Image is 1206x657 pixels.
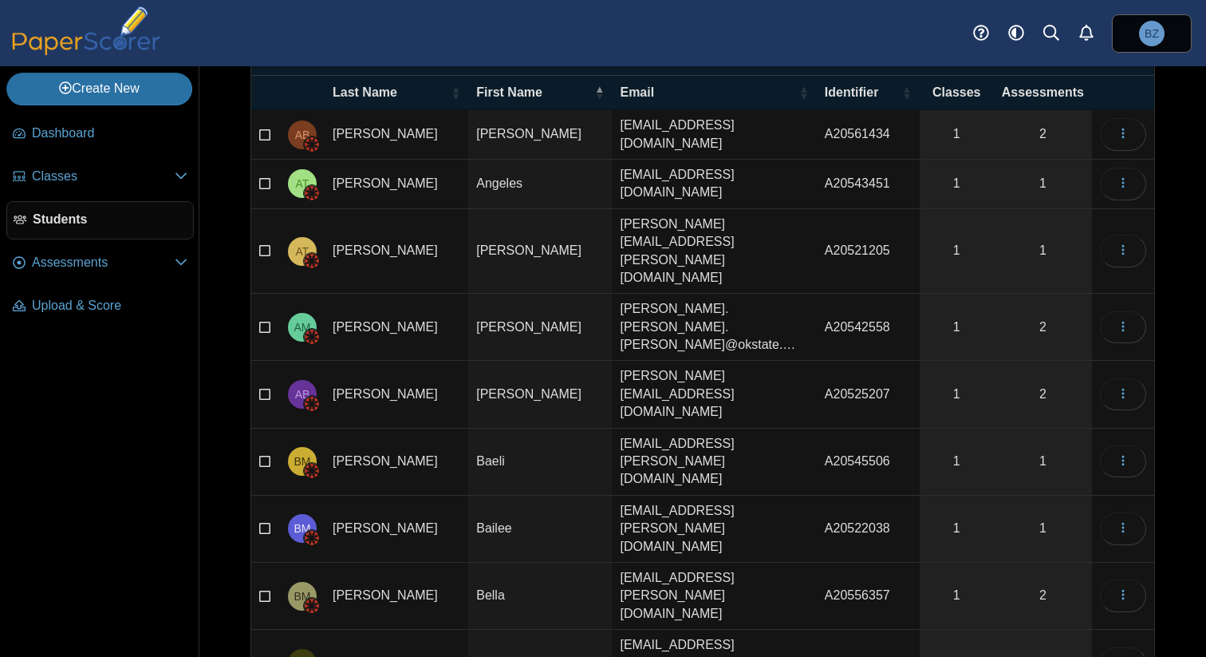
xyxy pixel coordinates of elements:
a: Students [6,201,194,239]
img: canvas-logo.png [304,185,320,201]
td: [PERSON_NAME][EMAIL_ADDRESS][DOMAIN_NAME] [612,361,816,428]
a: 1 [920,110,994,159]
a: 1 [920,160,994,208]
td: [PERSON_NAME] [325,496,468,563]
td: [PERSON_NAME][EMAIL_ADDRESS][PERSON_NAME][DOMAIN_NAME] [612,209,816,295]
img: canvas-logo.png [304,598,320,614]
a: 1 [994,429,1092,495]
td: A20522038 [817,496,920,563]
a: 2 [994,563,1092,629]
a: 1 [920,361,994,427]
a: PaperScorer [6,44,166,57]
a: Alerts [1069,16,1104,51]
span: Ashley Martin [294,322,311,333]
a: Classes [6,158,194,196]
td: [PERSON_NAME] [325,110,468,160]
a: 1 [920,294,994,360]
span: Baeli Miller [294,456,311,467]
td: A20525207 [817,361,920,428]
span: Email [620,84,795,101]
td: [PERSON_NAME] [468,209,612,295]
span: Identifier : Activate to sort [902,85,912,101]
span: Identifier [825,84,899,101]
span: Bailee Mueller [294,523,311,534]
td: [EMAIL_ADDRESS][DOMAIN_NAME] [612,110,816,160]
td: A20543451 [817,160,920,209]
a: Dashboard [6,115,194,153]
td: [PERSON_NAME] [325,429,468,496]
span: Andy Barrett [295,129,310,141]
td: [PERSON_NAME] [325,361,468,428]
img: canvas-logo.png [304,530,320,546]
td: [PERSON_NAME] [325,209,468,295]
td: [EMAIL_ADDRESS][PERSON_NAME][DOMAIN_NAME] [612,496,816,563]
span: Bella Mijares [294,591,311,602]
a: 1 [920,429,994,495]
td: [EMAIL_ADDRESS][PERSON_NAME][DOMAIN_NAME] [612,429,816,496]
span: Ashton Bryant [295,389,310,400]
td: [EMAIL_ADDRESS][PERSON_NAME][DOMAIN_NAME] [612,563,816,630]
td: Angeles [468,160,612,209]
a: 1 [994,209,1092,294]
span: ashley.simone.martin@okstate.edu [620,302,795,351]
span: Assessments [32,254,175,271]
td: [EMAIL_ADDRESS][DOMAIN_NAME] [612,160,816,209]
td: [PERSON_NAME] [468,361,612,428]
td: Baeli [468,429,612,496]
td: A20521205 [817,209,920,295]
a: 1 [920,563,994,629]
td: Bailee [468,496,612,563]
td: A20561434 [817,110,920,160]
a: 1 [994,496,1092,562]
span: Bo Zhang [1145,28,1159,39]
span: Angeles Trevino [296,178,309,189]
td: A20556357 [817,563,920,630]
img: canvas-logo.png [304,253,320,269]
span: Bo Zhang [1139,21,1165,46]
span: Email : Activate to sort [799,85,809,101]
a: 1 [994,160,1092,208]
td: [PERSON_NAME] [468,294,612,361]
td: A20542558 [817,294,920,361]
img: canvas-logo.png [304,329,320,345]
span: Dashboard [32,125,187,142]
span: Classes [928,84,986,101]
td: Bella [468,563,612,630]
a: 2 [994,361,1092,427]
span: Last Name : Activate to sort [451,85,460,101]
img: canvas-logo.png [304,396,320,412]
td: [PERSON_NAME] [325,160,468,209]
td: A20545506 [817,429,920,496]
a: Create New [6,73,192,105]
td: [PERSON_NAME] [468,110,612,160]
span: Annette Thomas [296,246,309,257]
span: First Name : Activate to invert sorting [594,85,604,101]
a: 2 [994,294,1092,360]
img: PaperScorer [6,6,166,55]
span: Classes [32,168,175,185]
img: canvas-logo.png [304,137,320,152]
a: 1 [920,496,994,562]
span: Assessments [1002,84,1084,101]
td: [PERSON_NAME] [325,294,468,361]
a: Upload & Score [6,287,194,326]
span: Students [33,211,187,228]
a: 1 [920,209,994,294]
span: Upload & Score [32,297,187,315]
a: Bo Zhang [1112,14,1192,53]
img: canvas-logo.png [304,463,320,479]
a: 2 [994,110,1092,159]
a: Assessments [6,244,194,283]
td: [PERSON_NAME] [325,563,468,630]
span: Last Name [333,84,447,101]
span: First Name [476,84,591,101]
